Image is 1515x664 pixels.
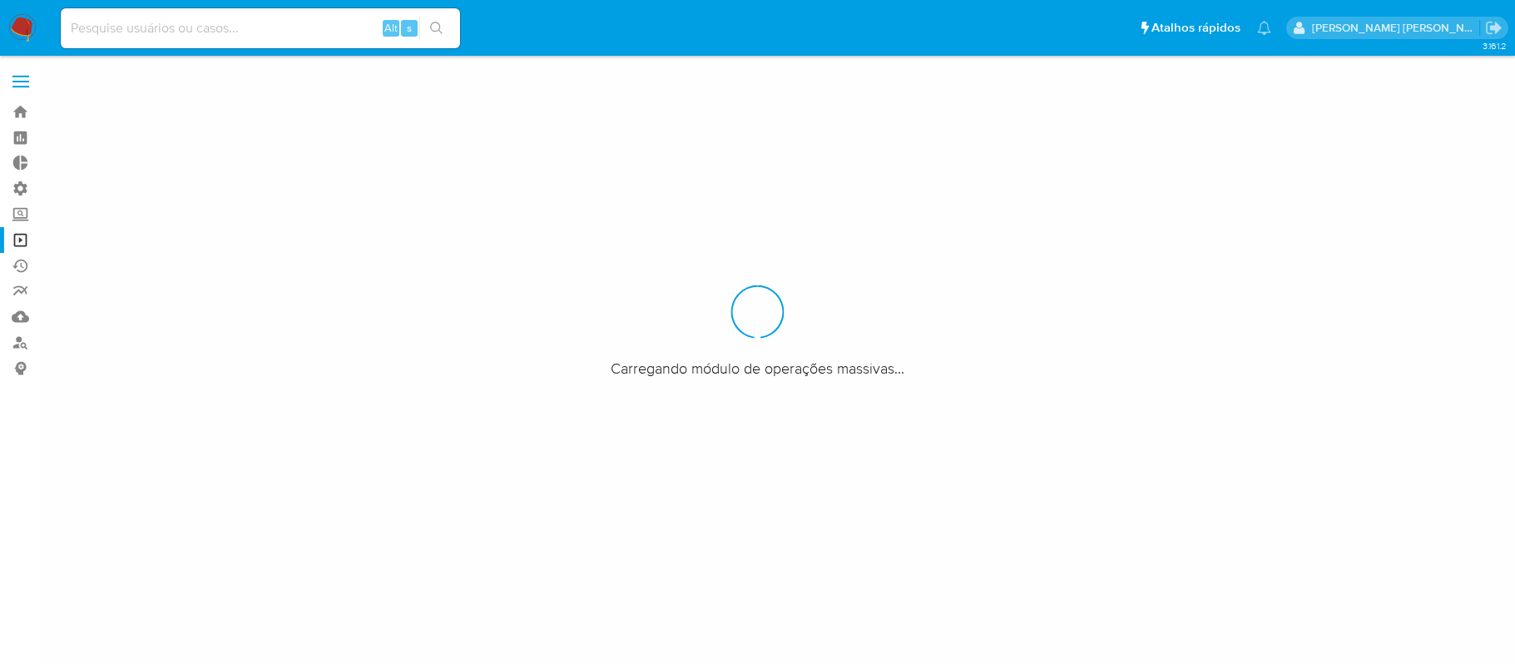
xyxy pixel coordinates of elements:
[1312,20,1480,36] p: sergina.neta@mercadolivre.com
[407,20,412,36] span: s
[61,17,460,39] input: Pesquise usuários ou casos...
[611,359,904,379] span: Carregando módulo de operações massivas...
[384,20,398,36] span: Alt
[1485,19,1503,37] a: Sair
[1151,19,1240,37] span: Atalhos rápidos
[419,17,453,40] button: search-icon
[1257,21,1271,35] a: Notificações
